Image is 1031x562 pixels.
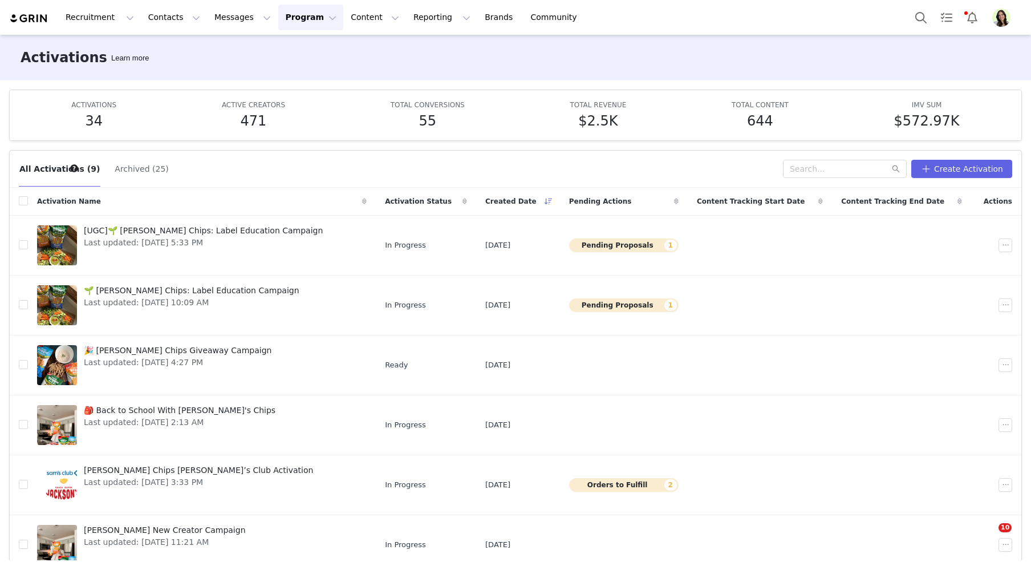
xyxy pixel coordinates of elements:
[84,225,323,237] span: [UGC]🌱 [PERSON_NAME] Chips: Label Education Campaign
[934,5,959,30] a: Tasks
[478,5,523,30] a: Brands
[385,300,426,311] span: In Progress
[485,196,537,207] span: Created Date
[732,101,789,109] span: TOTAL CONTENT
[841,196,944,207] span: Content Tracking End Date
[569,238,679,252] button: Pending Proposals1
[385,539,426,551] span: In Progress
[37,223,367,268] a: [UGC]🌱 [PERSON_NAME] Chips: Label Education CampaignLast updated: [DATE] 5:33 PM
[892,165,900,173] i: icon: search
[69,163,79,173] div: Tooltip anchor
[84,405,275,417] span: 🎒 Back to School With [PERSON_NAME]'s Chips
[385,359,408,371] span: Ready
[992,9,1010,27] img: 3b202c0c-3db6-44bc-865e-9d9e82436fb1.png
[747,111,773,131] h5: 644
[84,476,313,488] span: Last updated: [DATE] 3:33 PM
[485,240,510,251] span: [DATE]
[21,47,107,68] h3: Activations
[407,5,477,30] button: Reporting
[19,160,100,178] button: All Activations (9)
[344,5,406,30] button: Content
[524,5,589,30] a: Community
[84,524,246,536] span: [PERSON_NAME] New Creator Campaign
[419,111,436,131] h5: 55
[569,478,679,492] button: Orders to Fulfill2
[84,297,299,309] span: Last updated: [DATE] 10:09 AM
[894,111,960,131] h5: $572.97K
[569,196,632,207] span: Pending Actions
[485,300,510,311] span: [DATE]
[37,402,367,448] a: 🎒 Back to School With [PERSON_NAME]'s ChipsLast updated: [DATE] 2:13 AM
[570,101,626,109] span: TOTAL REVENUE
[998,523,1012,532] span: 10
[84,464,313,476] span: [PERSON_NAME] Chips [PERSON_NAME]’s Club Activation
[391,101,465,109] span: TOTAL CONVERSIONS
[960,5,985,30] button: Notifications
[385,419,426,431] span: In Progress
[9,13,49,24] img: grin logo
[971,189,1021,213] div: Actions
[59,5,141,30] button: Recruitment
[84,345,271,357] span: 🎉 [PERSON_NAME] Chips Giveaway Campaign
[908,5,933,30] button: Search
[84,536,246,548] span: Last updated: [DATE] 11:21 AM
[37,282,367,328] a: 🌱 [PERSON_NAME] Chips: Label Education CampaignLast updated: [DATE] 10:09 AM
[911,160,1012,178] button: Create Activation
[278,5,343,30] button: Program
[783,160,907,178] input: Search...
[141,5,207,30] button: Contacts
[84,285,299,297] span: 🌱 [PERSON_NAME] Chips: Label Education Campaign
[485,359,510,371] span: [DATE]
[109,52,151,64] div: Tooltip anchor
[485,479,510,491] span: [DATE]
[385,196,452,207] span: Activation Status
[222,101,285,109] span: ACTIVE CREATORS
[37,462,367,508] a: [PERSON_NAME] Chips [PERSON_NAME]’s Club ActivationLast updated: [DATE] 3:33 PM
[912,101,942,109] span: IMV SUM
[975,523,1002,551] iframe: Intercom live chat
[84,357,271,369] span: Last updated: [DATE] 4:27 PM
[208,5,278,30] button: Messages
[84,417,275,428] span: Last updated: [DATE] 2:13 AM
[85,111,103,131] h5: 34
[485,539,510,551] span: [DATE]
[37,342,367,388] a: 🎉 [PERSON_NAME] Chips Giveaway CampaignLast updated: [DATE] 4:27 PM
[569,298,679,312] button: Pending Proposals1
[485,419,510,431] span: [DATE]
[241,111,267,131] h5: 471
[37,196,101,207] span: Activation Name
[697,196,805,207] span: Content Tracking Start Date
[71,101,116,109] span: ACTIVATIONS
[84,237,323,249] span: Last updated: [DATE] 5:33 PM
[578,111,618,131] h5: $2.5K
[385,479,426,491] span: In Progress
[114,160,169,178] button: Archived (25)
[385,240,426,251] span: In Progress
[985,9,1022,27] button: Profile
